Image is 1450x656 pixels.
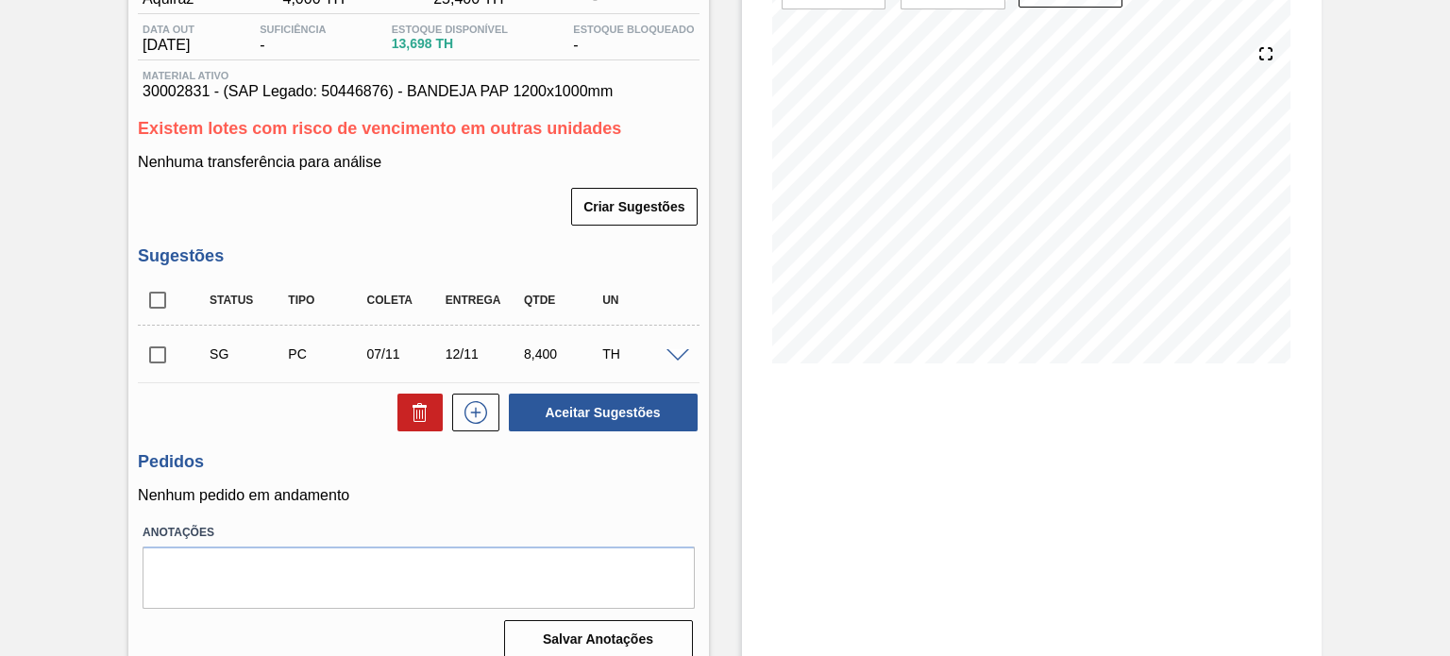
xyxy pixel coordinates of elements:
p: Nenhum pedido em andamento [138,487,699,504]
button: Aceitar Sugestões [509,394,698,431]
div: UN [598,294,683,307]
span: Data out [143,24,194,35]
div: Excluir Sugestões [388,394,443,431]
div: 12/11/2025 [441,346,527,362]
div: Coleta [362,294,448,307]
div: Status [205,294,291,307]
span: Existem lotes com risco de vencimento em outras unidades [138,119,621,138]
div: - [568,24,699,54]
div: - [255,24,330,54]
div: 07/11/2025 [362,346,448,362]
div: 8,400 [519,346,605,362]
div: Pedido de Compra [283,346,369,362]
p: Nenhuma transferência para análise [138,154,699,171]
div: Entrega [441,294,527,307]
span: Estoque Bloqueado [573,24,694,35]
span: 13,698 TH [392,37,508,51]
span: 30002831 - (SAP Legado: 50446876) - BANDEJA PAP 1200x1000mm [143,83,694,100]
button: Criar Sugestões [571,188,697,226]
div: Criar Sugestões [573,186,699,227]
div: Qtde [519,294,605,307]
div: Nova sugestão [443,394,499,431]
span: [DATE] [143,37,194,54]
label: Anotações [143,519,694,547]
span: Suficiência [260,24,326,35]
div: Sugestão Criada [205,346,291,362]
div: Aceitar Sugestões [499,392,700,433]
div: TH [598,346,683,362]
span: Material ativo [143,70,694,81]
h3: Pedidos [138,452,699,472]
span: Estoque Disponível [392,24,508,35]
h3: Sugestões [138,246,699,266]
div: Tipo [283,294,369,307]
